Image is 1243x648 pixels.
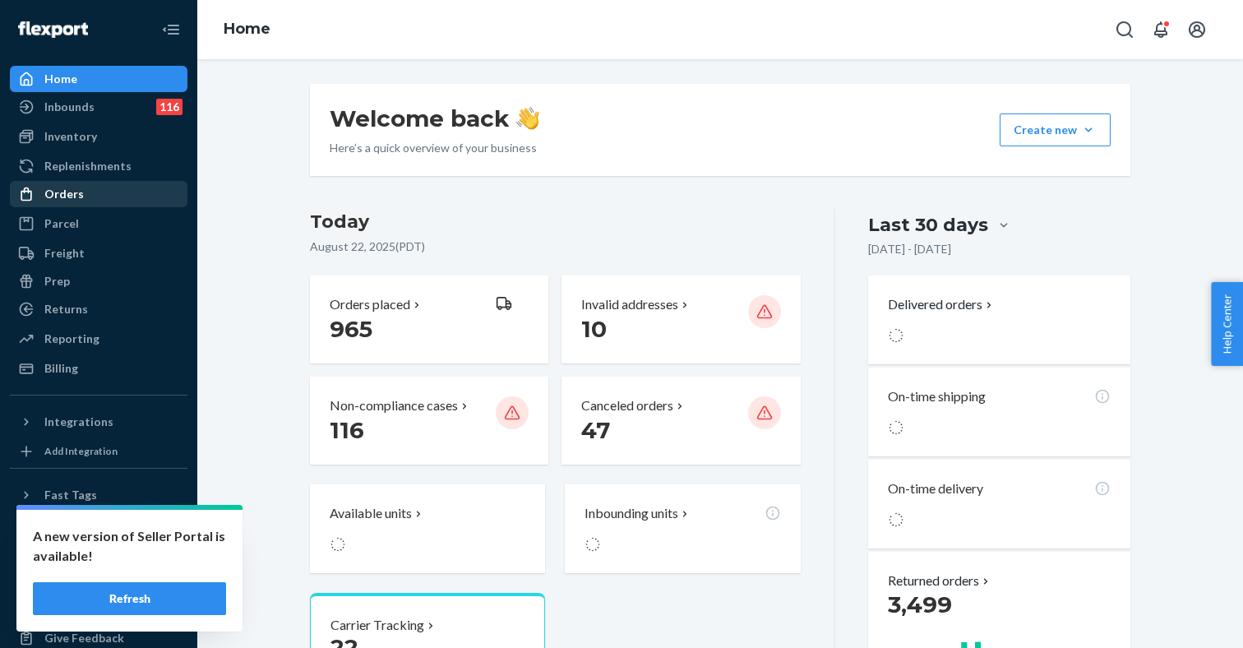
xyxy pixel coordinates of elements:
[330,295,410,314] p: Orders placed
[10,123,187,150] a: Inventory
[581,396,673,415] p: Canceled orders
[10,181,187,207] a: Orders
[581,416,610,444] span: 47
[10,355,187,382] a: Billing
[561,275,800,363] button: Invalid addresses 10
[155,13,187,46] button: Close Navigation
[888,387,986,406] p: On-time shipping
[888,295,996,314] button: Delivered orders
[44,128,97,145] div: Inventory
[310,377,548,465] button: Non-compliance cases 116
[44,360,78,377] div: Billing
[888,479,983,498] p: On-time delivery
[10,240,187,266] a: Freight
[585,504,678,523] p: Inbounding units
[888,590,952,618] span: 3,499
[10,268,187,294] a: Prep
[1108,13,1141,46] button: Open Search Box
[868,241,951,257] p: [DATE] - [DATE]
[10,66,187,92] a: Home
[44,331,99,347] div: Reporting
[565,484,800,573] button: Inbounding units
[310,238,801,255] p: August 22, 2025 ( PDT )
[44,99,95,115] div: Inbounds
[330,616,424,635] p: Carrier Tracking
[1181,13,1213,46] button: Open account menu
[561,377,800,465] button: Canceled orders 47
[10,153,187,179] a: Replenishments
[310,484,545,573] button: Available units
[44,186,84,202] div: Orders
[330,416,364,444] span: 116
[330,504,412,523] p: Available units
[1211,282,1243,366] button: Help Center
[581,315,607,343] span: 10
[44,245,85,262] div: Freight
[10,442,187,461] a: Add Integration
[44,444,118,458] div: Add Integration
[516,107,539,130] img: hand-wave emoji
[330,104,539,133] h1: Welcome back
[10,569,187,595] a: Talk to Support
[10,515,187,535] a: Add Fast Tag
[10,211,187,237] a: Parcel
[310,275,548,363] button: Orders placed 965
[156,99,183,115] div: 116
[581,295,678,314] p: Invalid addresses
[10,541,187,567] a: Settings
[44,487,97,503] div: Fast Tags
[330,315,372,343] span: 965
[224,20,270,38] a: Home
[10,326,187,352] a: Reporting
[1144,13,1177,46] button: Open notifications
[330,140,539,156] p: Here’s a quick overview of your business
[868,212,988,238] div: Last 30 days
[44,301,88,317] div: Returns
[10,482,187,508] button: Fast Tags
[10,94,187,120] a: Inbounds116
[44,215,79,232] div: Parcel
[10,296,187,322] a: Returns
[330,396,458,415] p: Non-compliance cases
[210,6,284,53] ol: breadcrumbs
[310,209,801,235] h3: Today
[44,630,124,646] div: Give Feedback
[10,409,187,435] button: Integrations
[10,597,187,623] a: Help Center
[1000,113,1111,146] button: Create new
[44,273,70,289] div: Prep
[888,572,992,590] button: Returned orders
[44,158,132,174] div: Replenishments
[33,526,226,566] p: A new version of Seller Portal is available!
[33,582,226,615] button: Refresh
[44,71,77,87] div: Home
[18,21,88,38] img: Flexport logo
[44,414,113,430] div: Integrations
